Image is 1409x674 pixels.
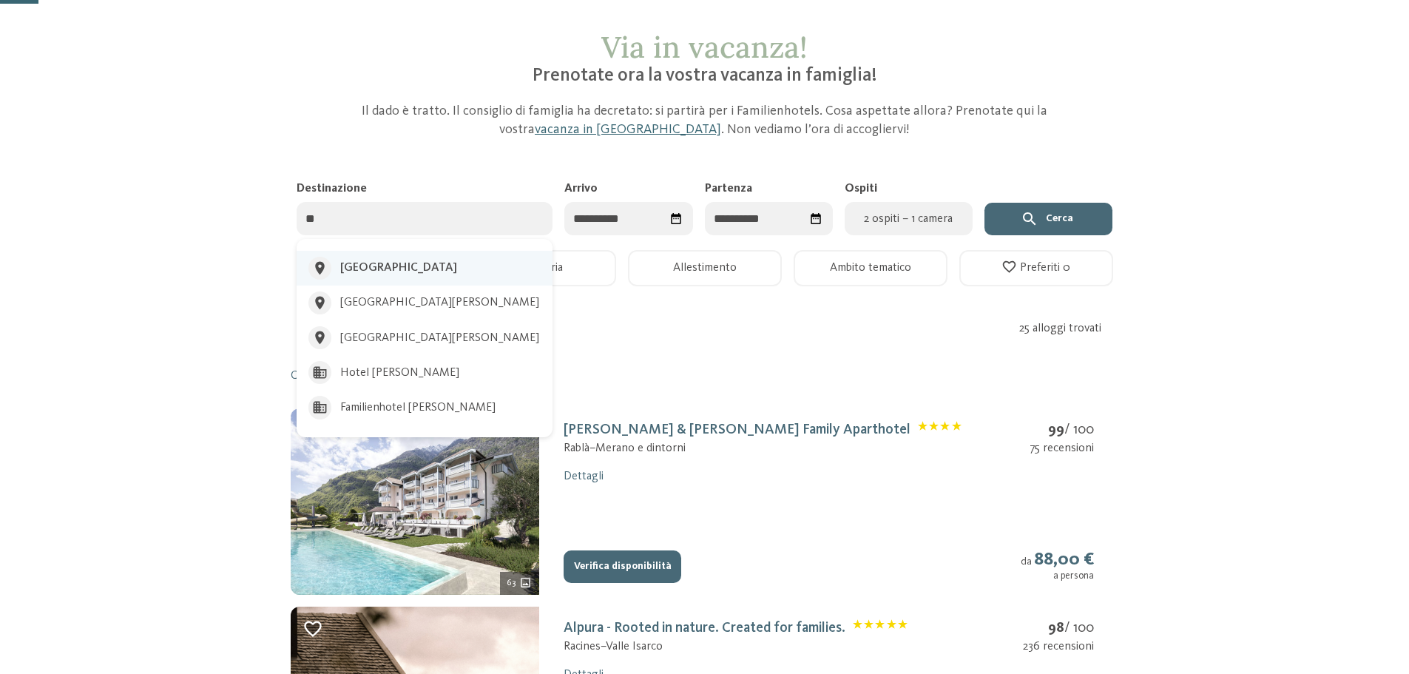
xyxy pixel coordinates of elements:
[535,123,721,136] a: vacanza in [GEOGRAPHIC_DATA]
[1048,621,1064,636] strong: 98
[1021,570,1094,582] div: a persona
[845,202,973,235] button: 2 ospiti – 1 camera2 ospiti – 1 camera
[308,257,331,280] svg: Località
[628,250,782,286] button: Allestimento
[1048,422,1064,437] strong: 99
[853,619,908,638] span: Classificazione: 5 stelle
[705,183,752,195] span: Partenza
[918,421,962,439] span: Classificazione: 4 stelle
[291,368,416,384] a: Come ordiniamo i risultati
[1023,619,1094,638] div: / 100
[664,206,689,231] div: Seleziona data
[308,326,331,349] svg: Località
[500,572,539,595] div: 63 ulteriori immagini
[291,408,539,595] img: mss_renderimg.php
[340,294,539,311] div: [GEOGRAPHIC_DATA][PERSON_NAME]
[564,621,908,636] a: Alpura - Rooted in nature. Created for families.Classificazione: 5 stelle
[533,67,877,85] span: Prenotate ora la vostra vacanza in famiglia!
[1030,420,1094,440] div: / 100
[564,183,598,195] span: Arrivo
[354,102,1056,139] p: Il dado è tratto. Il consiglio di famiglia ha decretato: si partirà per i Familienhotels. Cosa as...
[507,576,516,590] span: 63
[794,250,947,286] button: Ambito tematico
[564,422,962,437] a: [PERSON_NAME] & [PERSON_NAME] Family AparthotelClassificazione: 4 stelle
[804,206,828,231] div: Seleziona data
[1023,638,1094,655] div: 236 recensioni
[959,250,1113,286] button: Preferiti 0
[1030,440,1094,456] div: 75 recensioni
[340,400,496,416] div: Familienhotel [PERSON_NAME]
[564,638,908,655] div: Racines – Valle Isarco
[519,576,532,589] svg: 63 ulteriori immagini
[1034,550,1094,569] strong: 88,00 €
[1019,320,1118,337] div: 25 alloggi trovati
[303,619,324,640] div: Aggiungi ai preferiti
[601,28,808,66] span: Via in vacanza!
[340,365,459,381] div: Hotel [PERSON_NAME]
[564,471,604,482] a: Dettagli
[1021,549,1094,583] div: da
[564,550,681,583] button: Verifica disponibilità
[308,291,331,314] svg: Località
[984,203,1112,235] button: Cerca
[845,183,877,195] span: Ospiti
[854,210,964,228] span: 2 ospiti – 1 camera
[297,183,367,195] span: Destinazione
[308,396,331,419] svg: Struttura
[308,361,331,384] svg: Struttura
[340,330,539,346] div: [GEOGRAPHIC_DATA][PERSON_NAME]
[340,260,457,276] div: [GEOGRAPHIC_DATA]
[564,440,962,456] div: Rablà – Merano e dintorni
